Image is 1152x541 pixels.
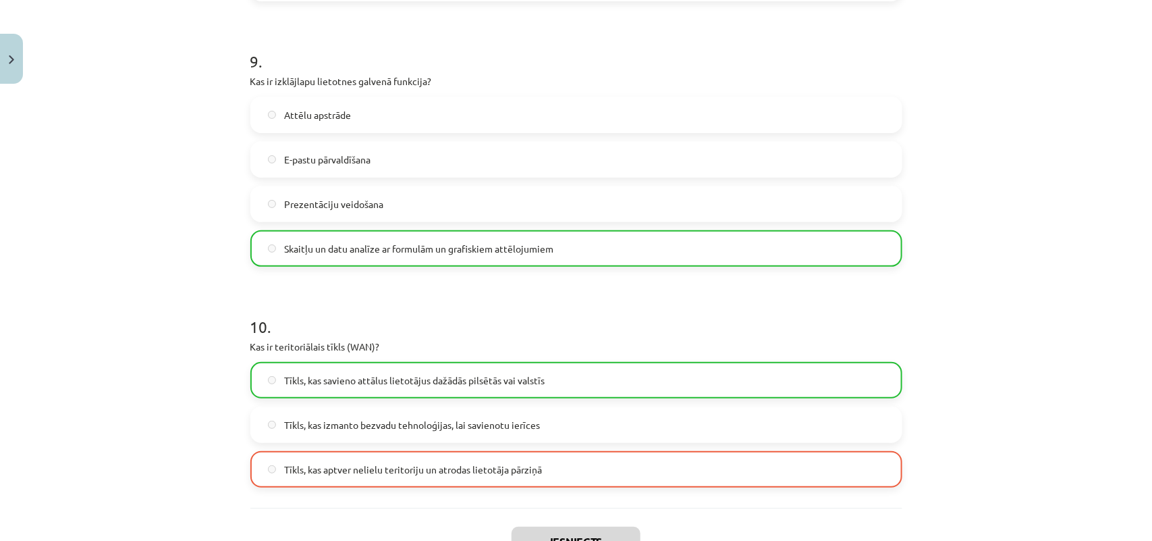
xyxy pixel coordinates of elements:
[250,28,902,70] h1: 9 .
[250,74,902,88] p: Kas ir izklājlapu lietotnes galvenā funkcija?
[268,421,277,430] input: Tīkls, kas izmanto bezvadu tehnoloģijas, lai savienotu ierīces
[250,294,902,336] h1: 10 .
[284,242,553,256] span: Skaitļu un datu analīze ar formulām un grafiskiem attēlojumiem
[284,197,383,211] span: Prezentāciju veidošana
[250,340,902,354] p: Kas ir teritoriālais tīkls (WAN)?
[268,376,277,385] input: Tīkls, kas savieno attālus lietotājus dažādās pilsētās vai valstīs
[284,373,545,388] span: Tīkls, kas savieno attālus lietotājus dažādās pilsētās vai valstīs
[284,463,542,477] span: Tīkls, kas aptver nelielu teritoriju un atrodas lietotāja pārziņā
[9,55,14,64] img: icon-close-lesson-0947bae3869378f0d4975bcd49f059093ad1ed9edebbc8119c70593378902aed.svg
[268,155,277,164] input: E-pastu pārvaldīšana
[268,465,277,474] input: Tīkls, kas aptver nelielu teritoriju un atrodas lietotāja pārziņā
[268,244,277,253] input: Skaitļu un datu analīze ar formulām un grafiskiem attēlojumiem
[268,200,277,209] input: Prezentāciju veidošana
[284,418,540,432] span: Tīkls, kas izmanto bezvadu tehnoloģijas, lai savienotu ierīces
[284,153,371,167] span: E-pastu pārvaldīšana
[284,108,351,122] span: Attēlu apstrāde
[268,111,277,120] input: Attēlu apstrāde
